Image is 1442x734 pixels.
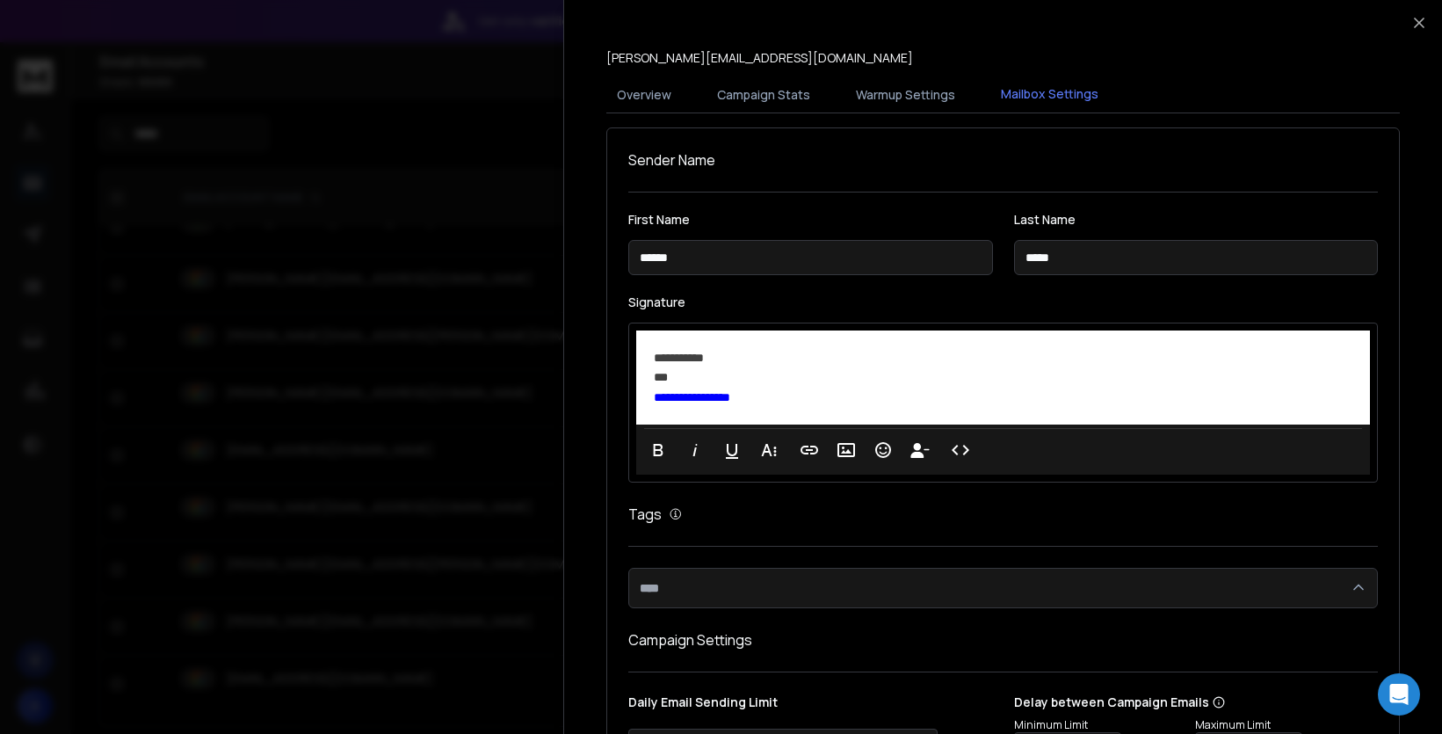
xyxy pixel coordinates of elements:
[606,49,913,67] p: [PERSON_NAME][EMAIL_ADDRESS][DOMAIN_NAME]
[1014,214,1379,226] label: Last Name
[628,694,993,718] p: Daily Email Sending Limit
[793,432,826,468] button: Insert Link (⌘K)
[903,432,937,468] button: Insert Unsubscribe Link
[845,76,966,114] button: Warmup Settings
[628,504,662,525] h1: Tags
[944,432,977,468] button: Code View
[1378,673,1420,716] div: Open Intercom Messenger
[678,432,712,468] button: Italic (⌘I)
[606,76,682,114] button: Overview
[628,629,1378,650] h1: Campaign Settings
[641,432,675,468] button: Bold (⌘B)
[715,432,749,468] button: Underline (⌘U)
[707,76,821,114] button: Campaign Stats
[628,149,1378,171] h1: Sender Name
[752,432,786,468] button: More Text
[628,296,1378,309] label: Signature
[1014,694,1369,711] p: Delay between Campaign Emails
[990,75,1109,115] button: Mailbox Settings
[1195,718,1369,732] p: Maximum Limit
[830,432,863,468] button: Insert Image (⌘P)
[1014,718,1188,732] p: Minimum Limit
[866,432,900,468] button: Emoticons
[628,214,993,226] label: First Name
